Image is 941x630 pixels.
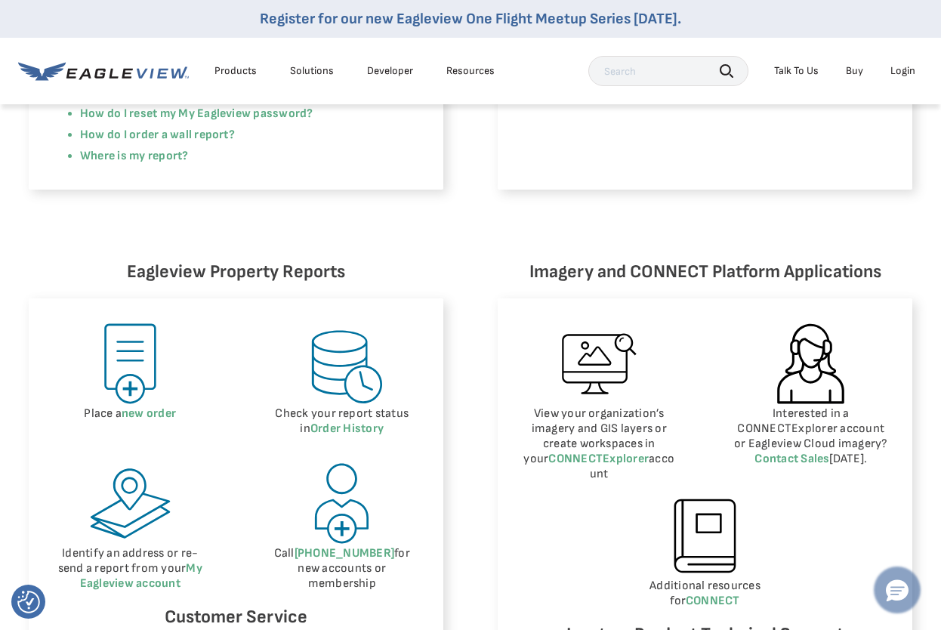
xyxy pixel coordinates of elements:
[260,10,681,28] a: Register for our new Eagleview One Flight Meetup Series [DATE].
[310,422,384,436] a: Order History
[733,406,890,467] p: Interested in a CONNECTExplorer account or Eagleview Cloud imagery? [DATE].
[774,64,819,78] div: Talk To Us
[520,406,678,482] p: View your organization’s imagery and GIS layers or create workspaces in your account
[80,107,313,121] a: How do I reset my My Eagleview password?
[80,128,235,142] a: How do I order a wall report?
[29,258,443,286] h6: Eagleview Property Reports
[51,406,209,422] p: Place a
[290,64,334,78] div: Solutions
[876,569,918,611] button: Hello, have a question? Let’s chat.
[80,561,202,591] a: My Eagleview account
[80,149,189,163] a: Where is my report?
[686,594,740,608] a: CONNECT
[122,406,176,421] a: new order
[754,452,829,466] a: Contact Sales
[890,64,915,78] div: Login
[846,64,863,78] a: Buy
[17,591,40,613] img: Revisit consent button
[214,64,257,78] div: Products
[520,579,890,609] p: Additional resources for
[17,591,40,613] button: Consent Preferences
[264,406,421,437] p: Check your report status in
[295,546,394,561] a: [PHONE_NUMBER]
[51,546,209,591] p: Identify an address or re-send a report from your
[367,64,413,78] a: Developer
[264,546,421,591] p: Call for new accounts or membership
[548,452,649,466] a: CONNECTExplorer
[446,64,495,78] div: Resources
[588,56,748,86] input: Search
[498,258,912,286] h6: Imagery and CONNECT Platform Applications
